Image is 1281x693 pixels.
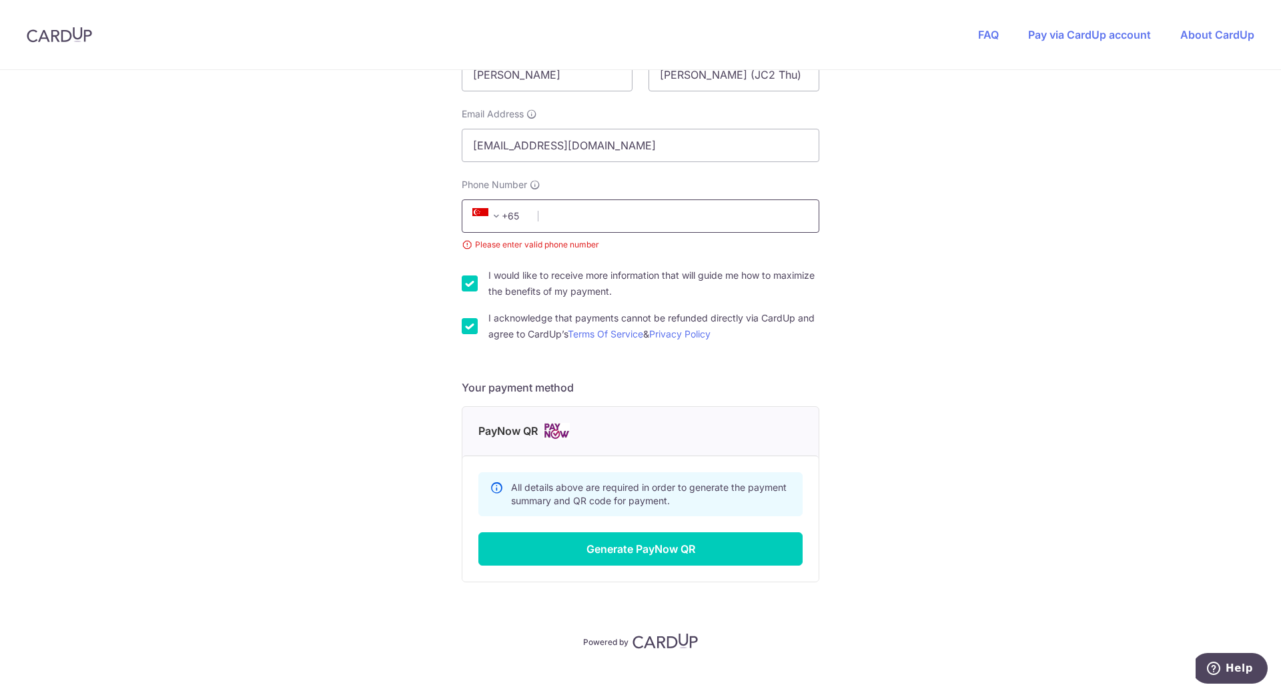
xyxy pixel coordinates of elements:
span: +65 [468,208,528,224]
a: FAQ [978,28,999,41]
input: Email address [462,129,819,162]
a: About CardUp [1180,28,1254,41]
a: Privacy Policy [649,328,711,339]
h5: Your payment method [462,380,819,396]
label: I acknowledge that payments cannot be refunded directly via CardUp and agree to CardUp’s & [488,310,819,342]
span: +65 [472,208,504,224]
span: PayNow QR [478,423,538,440]
a: Terms Of Service [568,328,643,339]
span: All details above are required in order to generate the payment summary and QR code for payment. [511,482,787,506]
p: Powered by [583,634,628,648]
img: CardUp [632,633,698,649]
img: Cards logo [543,423,570,440]
small: Please enter valid phone number [462,238,819,251]
input: First name [462,58,632,91]
img: CardUp [27,27,92,43]
a: Pay via CardUp account [1028,28,1151,41]
span: Phone Number [462,178,527,191]
span: Email Address [462,107,524,121]
iframe: Opens a widget where you can find more information [1196,653,1268,686]
button: Generate PayNow QR [478,532,803,566]
label: I would like to receive more information that will guide me how to maximize the benefits of my pa... [488,267,819,299]
input: Last name [649,58,819,91]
